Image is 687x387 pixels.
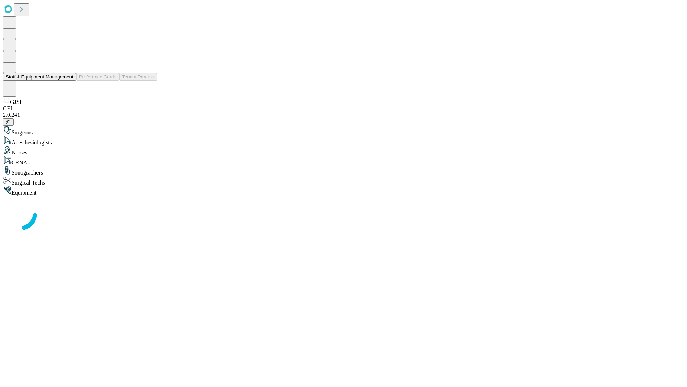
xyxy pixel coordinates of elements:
[3,136,684,146] div: Anesthesiologists
[76,73,119,81] button: Preference Cards
[3,112,684,118] div: 2.0.241
[3,176,684,186] div: Surgical Techs
[3,126,684,136] div: Surgeons
[3,156,684,166] div: CRNAs
[119,73,157,81] button: Tenant Params
[3,118,14,126] button: @
[3,105,684,112] div: GEI
[6,119,11,125] span: @
[10,99,24,105] span: GJSH
[3,73,76,81] button: Staff & Equipment Management
[3,146,684,156] div: Nurses
[3,186,684,196] div: Equipment
[3,166,684,176] div: Sonographers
